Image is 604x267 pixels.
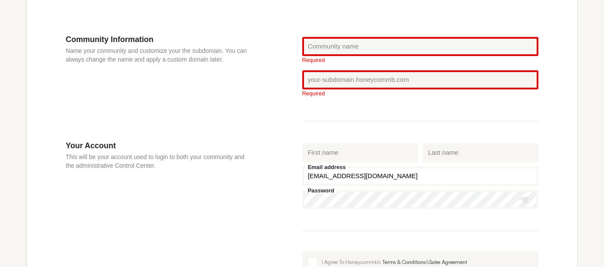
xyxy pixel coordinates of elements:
[302,57,539,63] div: Required
[66,153,250,170] p: This will be your account used to login to both your community and the administrative Control Cen...
[66,35,250,44] h3: Community Information
[302,37,539,56] input: Community name
[422,143,538,162] input: Last name
[66,46,250,64] p: Name your community and customize your the subdomain. You can always change the name and apply a ...
[66,141,250,150] h3: Your Account
[302,166,539,186] input: Email address
[306,188,336,193] label: Password
[302,91,539,96] div: Required
[302,70,539,89] input: your-subdomain.honeycommb.com
[302,143,418,162] input: First name
[306,164,348,170] label: Email address
[519,193,532,206] button: Show password
[322,258,534,266] div: I Agree To Honeycommb's &
[429,259,467,265] a: Sales Agreement
[382,259,426,265] a: Terms & Conditions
